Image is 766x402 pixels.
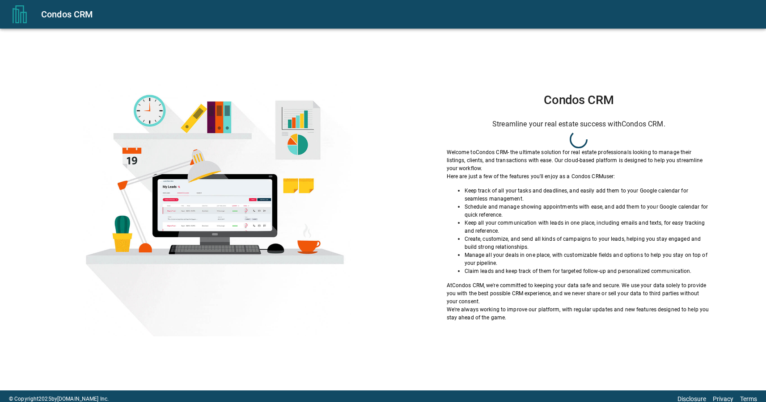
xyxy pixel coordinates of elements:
[465,267,711,275] p: Claim leads and keep track of them for targeted follow-up and personalized communication.
[465,219,711,235] p: Keep all your communication with leads in one place, including emails and texts, for easy trackin...
[447,118,711,130] h6: Streamline your real estate success with Condos CRM .
[447,281,711,306] p: At Condos CRM , we're committed to keeping your data safe and secure. We use your data solely to ...
[465,235,711,251] p: Create, customize, and send all kinds of campaigns to your leads, helping you stay engaged and bu...
[465,251,711,267] p: Manage all your deals in one place, with customizable fields and options to help you stay on top ...
[447,172,711,180] p: Here are just a few of the features you'll enjoy as a Condos CRM user:
[465,187,711,203] p: Keep track of all your tasks and deadlines, and easily add them to your Google calendar for seaml...
[447,306,711,322] p: We're always working to improve our platform, with regular updates and new features designed to h...
[447,148,711,172] p: Welcome to Condos CRM - the ultimate solution for real estate professionals looking to manage the...
[57,396,109,402] a: [DOMAIN_NAME] Inc.
[447,93,711,107] h1: Condos CRM
[41,7,755,21] div: Condos CRM
[465,203,711,219] p: Schedule and manage showing appointments with ease, and add them to your Google calendar for quic...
